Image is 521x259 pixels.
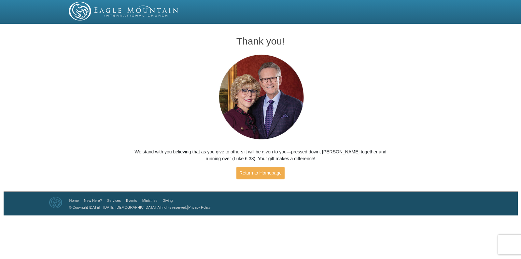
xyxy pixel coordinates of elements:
[236,167,285,179] a: Return to Homepage
[49,197,62,208] img: Eagle Mountain International Church
[69,199,79,202] a: Home
[69,205,187,209] a: © Copyright [DATE] - [DATE] [DEMOGRAPHIC_DATA]. All rights reserved.
[67,204,211,211] p: |
[188,205,210,209] a: Privacy Policy
[134,149,387,162] p: We stand with you believing that as you give to others it will be given to you—pressed down, [PER...
[142,199,157,202] a: Ministries
[107,199,121,202] a: Services
[126,199,137,202] a: Events
[134,36,387,46] h1: Thank you!
[84,199,102,202] a: New Here?
[69,2,179,20] img: EMIC
[162,199,173,202] a: Giving
[213,53,309,142] img: Pastors George and Terri Pearsons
